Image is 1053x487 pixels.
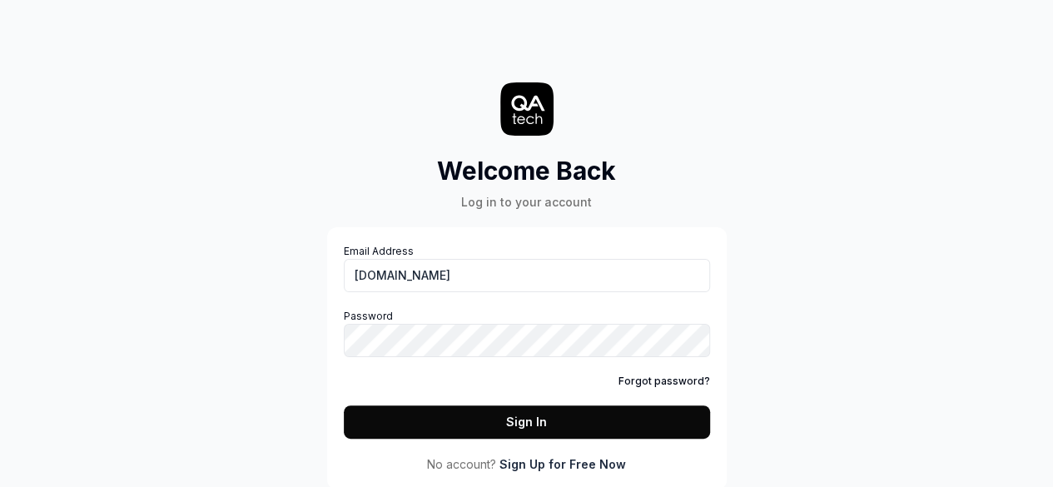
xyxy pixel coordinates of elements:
[437,152,616,190] h2: Welcome Back
[427,455,496,473] span: No account?
[344,309,710,357] label: Password
[344,405,710,439] button: Sign In
[344,259,710,292] input: Email Address
[344,244,710,292] label: Email Address
[344,324,710,357] input: Password
[437,193,616,211] div: Log in to your account
[618,374,710,389] a: Forgot password?
[499,455,626,473] a: Sign Up for Free Now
